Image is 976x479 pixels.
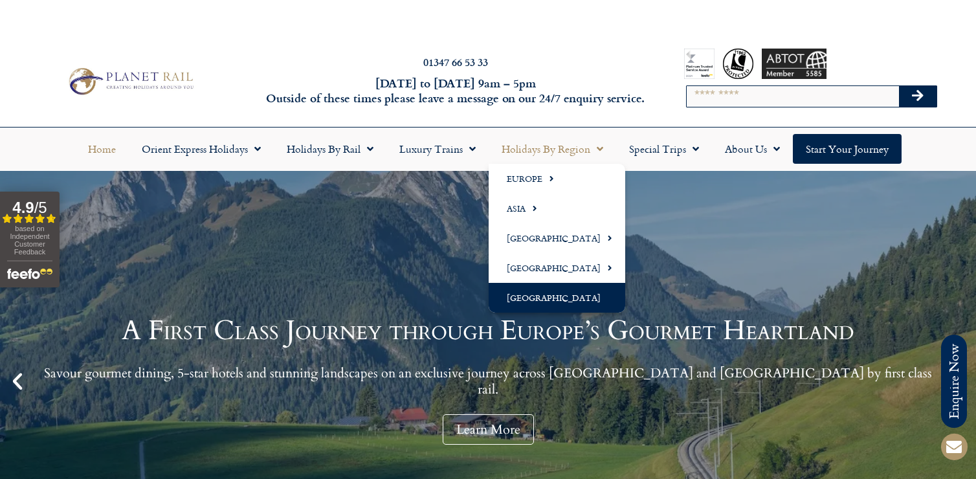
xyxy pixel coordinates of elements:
[712,134,793,164] a: About Us
[443,414,534,445] a: Learn More
[129,134,274,164] a: Orient Express Holidays
[793,134,902,164] a: Start your Journey
[616,134,712,164] a: Special Trips
[423,54,488,69] a: 01347 66 53 33
[489,223,625,253] a: [GEOGRAPHIC_DATA]
[63,65,197,97] img: Planet Rail Train Holidays Logo
[489,283,625,313] a: [GEOGRAPHIC_DATA]
[489,164,625,194] a: Europe
[6,370,28,392] div: Previous slide
[263,76,647,106] h6: [DATE] to [DATE] 9am – 5pm Outside of these times please leave a message on our 24/7 enquiry serv...
[32,317,944,344] h1: A First Class Journey through Europe’s Gourmet Heartland
[489,194,625,223] a: Asia
[274,134,386,164] a: Holidays by Rail
[899,86,937,107] button: Search
[75,134,129,164] a: Home
[6,134,970,164] nav: Menu
[489,253,625,283] a: [GEOGRAPHIC_DATA]
[489,134,616,164] a: Holidays by Region
[32,365,944,397] p: Savour gourmet dining, 5-star hotels and stunning landscapes on an exclusive journey across [GEOG...
[386,134,489,164] a: Luxury Trains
